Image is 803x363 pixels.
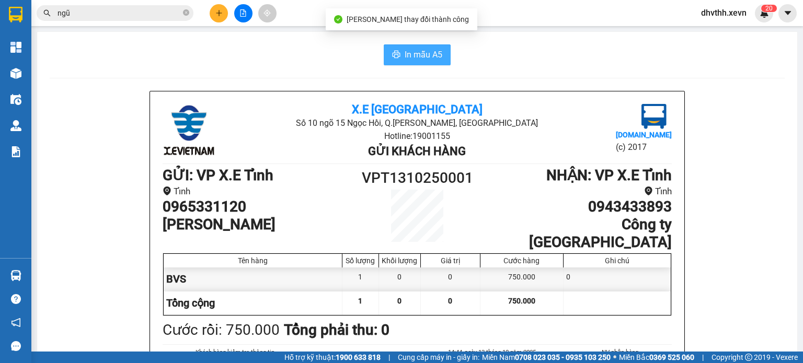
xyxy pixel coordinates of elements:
sup: 20 [761,5,777,12]
img: logo-vxr [9,7,22,22]
span: 1 [358,297,362,305]
span: Miền Nam [482,352,611,363]
h1: [PERSON_NAME] [163,216,353,233]
b: NHẬN : VP X.E Tỉnh [546,167,672,184]
span: check-circle [334,15,342,24]
strong: 0708 023 035 - 0935 103 250 [515,353,611,361]
li: (c) 2017 [616,140,672,154]
img: logo.jpg [163,104,215,156]
img: icon-new-feature [760,8,769,18]
span: 0 [769,5,773,12]
div: BVS [164,267,342,291]
span: search [43,9,51,17]
img: dashboard-icon [10,42,21,53]
span: In mẫu A5 [405,48,442,61]
button: caret-down [778,4,797,22]
span: [PERSON_NAME] thay đổi thành công [347,15,469,24]
span: caret-down [783,8,793,18]
span: environment [163,186,171,195]
img: solution-icon [10,146,21,157]
span: Hỗ trợ kỹ thuật: [284,352,381,363]
span: ⚪️ [613,355,616,359]
span: notification [11,318,21,327]
b: [DOMAIN_NAME] [616,131,672,139]
li: Hotline: 19001155 [247,130,587,143]
div: Cước rồi : 750.000 [163,319,280,342]
span: message [11,341,21,351]
img: warehouse-icon [10,270,21,281]
span: aim [263,9,271,17]
div: 0 [379,267,421,291]
div: 0 [564,267,671,291]
div: 0 [421,267,480,291]
h1: 0943433893 [481,198,672,216]
b: X.E [GEOGRAPHIC_DATA] [352,103,483,116]
h1: Công ty [GEOGRAPHIC_DATA] [481,216,672,251]
span: environment [644,186,653,195]
h1: VPT1310250001 [353,167,481,190]
span: | [388,352,390,363]
button: aim [258,4,277,22]
b: GỬI : VP X.E Tỉnh [163,167,273,184]
span: | [702,352,704,363]
span: 2 [765,5,769,12]
img: warehouse-icon [10,68,21,79]
span: file-add [239,9,247,17]
strong: 0369 525 060 [649,353,694,361]
span: close-circle [183,8,189,18]
button: plus [210,4,228,22]
span: 750.000 [508,297,535,305]
li: Khách hàng kiểm tra thông tin [183,347,287,357]
span: 0 [397,297,401,305]
span: copyright [745,354,752,361]
button: file-add [234,4,253,22]
span: Tổng cộng [166,297,215,309]
li: Tỉnh [481,184,672,198]
span: Miền Bắc [619,352,694,363]
div: Cước hàng [483,256,560,265]
div: Số lượng [345,256,376,265]
span: plus [215,9,223,17]
span: printer [392,50,400,60]
div: Khối lượng [382,256,418,265]
img: warehouse-icon [10,120,21,131]
button: printerIn mẫu A5 [384,44,451,65]
li: Số 10 ngõ 15 Ngọc Hồi, Q.[PERSON_NAME], [GEOGRAPHIC_DATA] [247,116,587,130]
div: 750.000 [480,267,564,291]
span: question-circle [11,294,21,304]
b: Tổng phải thu: 0 [284,321,389,338]
span: dhvthh.xevn [693,6,755,19]
img: warehouse-icon [10,94,21,105]
span: close-circle [183,9,189,16]
div: Giá trị [423,256,477,265]
div: Ghi chú [566,256,668,265]
input: Tìm tên, số ĐT hoặc mã đơn [58,7,181,19]
strong: 1900 633 818 [336,353,381,361]
span: Cung cấp máy in - giấy in: [398,352,479,363]
b: Gửi khách hàng [368,145,466,158]
li: 14:44, ngày 13 tháng 10 năm 2025 [440,347,544,357]
div: Tên hàng [166,256,339,265]
span: 0 [448,297,452,305]
li: Tỉnh [163,184,353,198]
li: NV nhận hàng [569,347,672,357]
img: logo.jpg [641,104,667,129]
h1: 0965331120 [163,198,353,216]
div: 1 [342,267,379,291]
